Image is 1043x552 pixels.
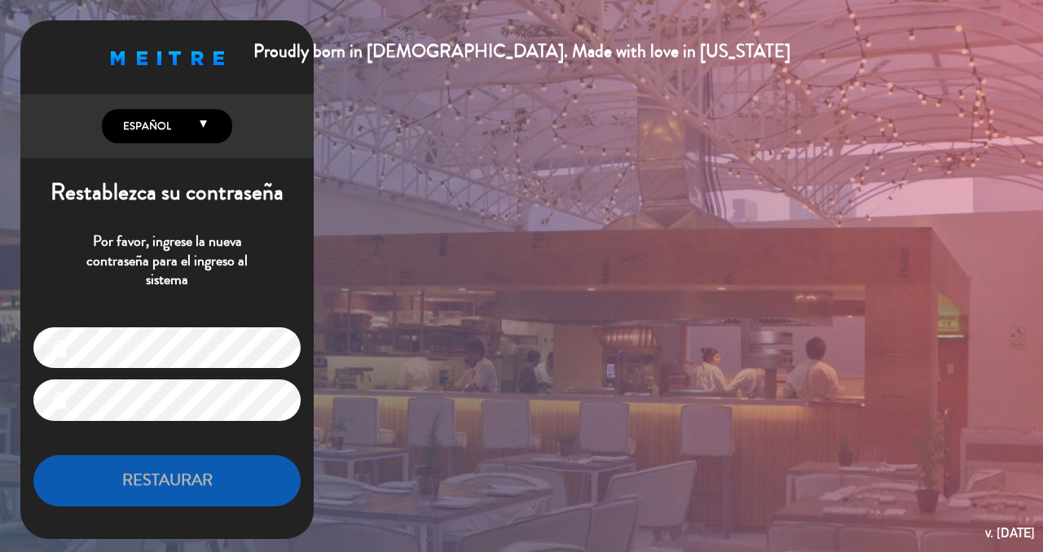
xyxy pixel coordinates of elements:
[119,118,171,134] span: Español
[20,179,314,207] h1: Restablezca su contraseña
[33,232,301,289] p: Por favor, ingrese la nueva contraseña para el ingreso al sistema
[50,339,69,358] i: lock
[985,522,1035,544] div: v. [DATE]
[33,455,301,506] button: RESTAURAR
[50,391,69,410] i: lock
